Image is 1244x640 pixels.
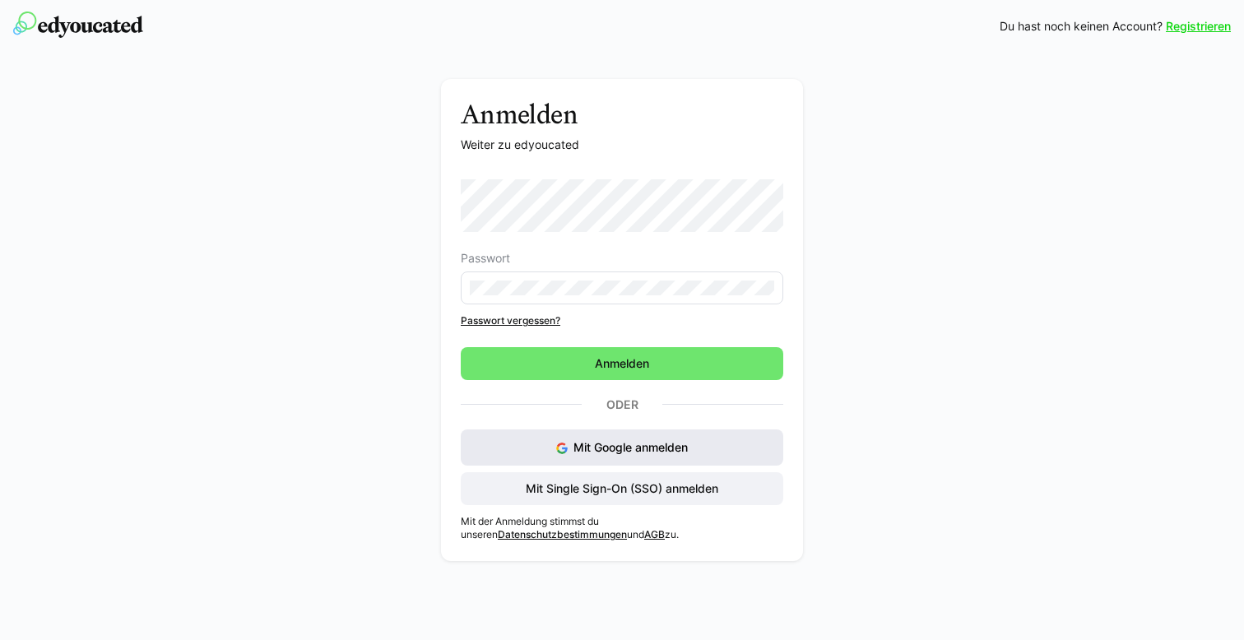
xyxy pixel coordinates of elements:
[461,314,783,327] a: Passwort vergessen?
[461,137,783,153] p: Weiter zu edyoucated
[582,393,662,416] p: Oder
[461,99,783,130] h3: Anmelden
[461,429,783,466] button: Mit Google anmelden
[461,515,783,541] p: Mit der Anmeldung stimmst du unseren und zu.
[644,528,665,540] a: AGB
[1166,18,1231,35] a: Registrieren
[592,355,652,372] span: Anmelden
[523,480,721,497] span: Mit Single Sign-On (SSO) anmelden
[461,347,783,380] button: Anmelden
[13,12,143,38] img: edyoucated
[461,472,783,505] button: Mit Single Sign-On (SSO) anmelden
[573,440,688,454] span: Mit Google anmelden
[1000,18,1163,35] span: Du hast noch keinen Account?
[461,252,510,265] span: Passwort
[498,528,627,540] a: Datenschutzbestimmungen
